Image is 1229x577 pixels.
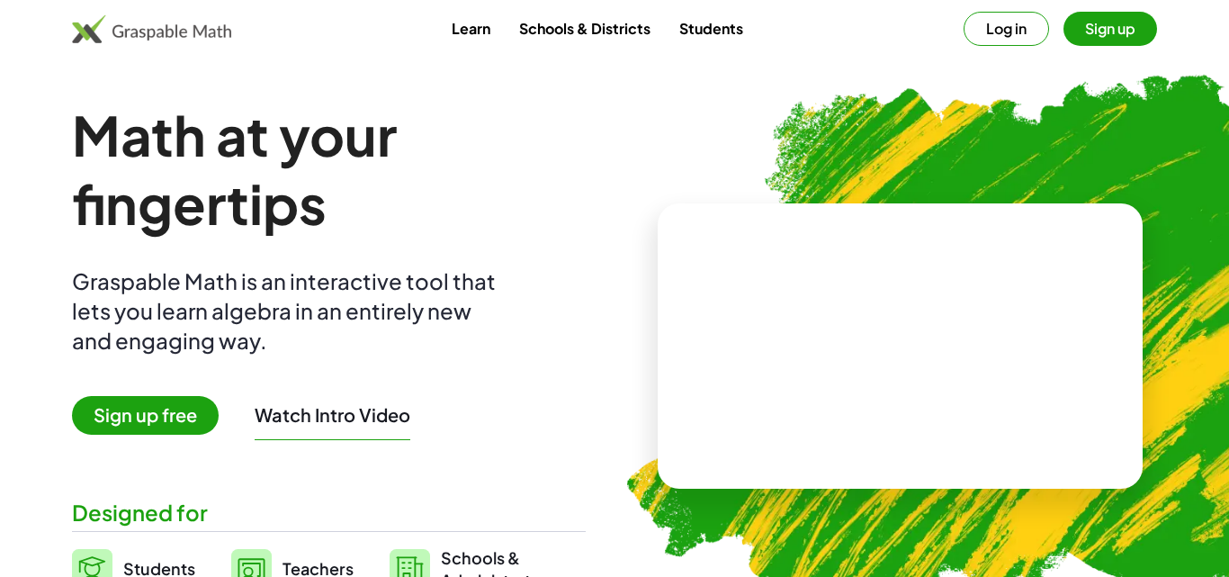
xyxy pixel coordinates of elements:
[72,101,586,238] h1: Math at your fingertips
[437,12,505,45] a: Learn
[72,396,219,435] span: Sign up free
[72,498,586,527] div: Designed for
[964,12,1049,46] button: Log in
[255,403,410,427] button: Watch Intro Video
[505,12,665,45] a: Schools & Districts
[766,279,1036,414] video: What is this? This is dynamic math notation. Dynamic math notation plays a central role in how Gr...
[72,266,504,356] div: Graspable Math is an interactive tool that lets you learn algebra in an entirely new and engaging...
[665,12,758,45] a: Students
[1063,12,1157,46] button: Sign up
